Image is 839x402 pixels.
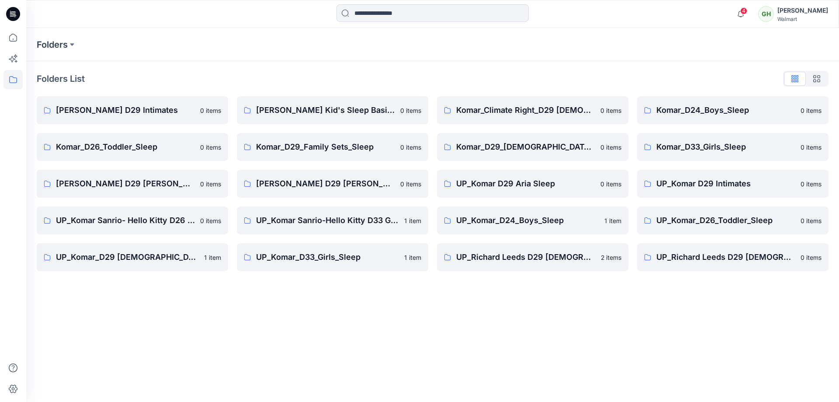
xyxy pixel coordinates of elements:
a: Folders [37,38,68,51]
p: UP_Komar D29 Aria Sleep [456,178,595,190]
div: Walmart [777,16,828,22]
p: Folders List [37,72,85,85]
a: UP_Komar D29 Aria Sleep0 items [437,170,628,198]
p: Komar_Climate Right_D29 [DEMOGRAPHIC_DATA] Layering [456,104,595,116]
p: 1 item [604,216,621,225]
a: Komar_D33_Girls_Sleep0 items [637,133,829,161]
p: 0 items [200,179,221,189]
p: 0 items [400,143,421,152]
p: [PERSON_NAME] D29 [PERSON_NAME] Fashion Sleep [56,178,195,190]
a: UP_Komar_D24_Boys_Sleep1 item [437,206,628,234]
p: 0 items [801,179,822,189]
p: Komar_D26_Toddler_Sleep [56,141,195,153]
p: 1 item [404,216,421,225]
p: UP_Komar_D29 [DEMOGRAPHIC_DATA] Sleep [56,251,199,263]
p: [PERSON_NAME] D29 [PERSON_NAME] License Sleep [256,178,395,190]
a: UP_Komar_D33_Girls_Sleep1 item [237,243,428,271]
a: UP_Komar D29 Intimates0 items [637,170,829,198]
p: 0 items [200,216,221,225]
a: UP_Komar Sanrio- Hello Kitty D26 TG Sleep0 items [37,206,228,234]
p: 1 item [204,253,221,262]
p: 0 items [600,179,621,189]
p: 0 items [200,106,221,115]
p: 0 items [801,253,822,262]
div: [PERSON_NAME] [777,5,828,16]
a: UP_Komar_D29 [DEMOGRAPHIC_DATA] Sleep1 item [37,243,228,271]
p: 0 items [400,106,421,115]
p: Komar_D24_Boys_Sleep [656,104,795,116]
p: 0 items [200,143,221,152]
p: 1 item [404,253,421,262]
p: 0 items [600,143,621,152]
a: [PERSON_NAME] D29 Intimates0 items [37,96,228,124]
a: Komar_D26_Toddler_Sleep0 items [37,133,228,161]
p: UP_Komar_D33_Girls_Sleep [256,251,399,263]
p: [PERSON_NAME] D29 Intimates [56,104,195,116]
a: Komar_D29_Family Sets_Sleep0 items [237,133,428,161]
p: 0 items [801,143,822,152]
a: UP_Komar Sanrio-Hello Kitty D33 Girls Sleep1 item [237,206,428,234]
p: 0 items [400,179,421,189]
p: Komar_D29_[DEMOGRAPHIC_DATA]_Sleep [456,141,595,153]
p: [PERSON_NAME] Kid's Sleep Basics D24 & D33 [256,104,395,116]
p: 0 items [801,106,822,115]
a: UP_Komar_D26_Toddler_Sleep0 items [637,206,829,234]
p: UP_Richard Leeds D29 [DEMOGRAPHIC_DATA] Fashion Sleep [456,251,596,263]
p: 0 items [801,216,822,225]
p: 0 items [600,106,621,115]
p: Komar_D33_Girls_Sleep [656,141,795,153]
p: Komar_D29_Family Sets_Sleep [256,141,395,153]
p: UP_Komar D29 Intimates [656,178,795,190]
a: Komar_D29_[DEMOGRAPHIC_DATA]_Sleep0 items [437,133,628,161]
a: UP_Richard Leeds D29 [DEMOGRAPHIC_DATA] Fashion Sleep2 items [437,243,628,271]
a: [PERSON_NAME] D29 [PERSON_NAME] Fashion Sleep0 items [37,170,228,198]
p: UP_Richard Leeds D29 [DEMOGRAPHIC_DATA] License Sleep [656,251,795,263]
a: [PERSON_NAME] Kid's Sleep Basics D24 & D330 items [237,96,428,124]
p: UP_Komar_D26_Toddler_Sleep [656,214,795,227]
a: Komar_Climate Right_D29 [DEMOGRAPHIC_DATA] Layering0 items [437,96,628,124]
span: 4 [740,7,747,14]
p: UP_Komar_D24_Boys_Sleep [456,214,599,227]
div: GH [758,6,774,22]
p: UP_Komar Sanrio- Hello Kitty D26 TG Sleep [56,214,195,227]
a: UP_Richard Leeds D29 [DEMOGRAPHIC_DATA] License Sleep0 items [637,243,829,271]
a: [PERSON_NAME] D29 [PERSON_NAME] License Sleep0 items [237,170,428,198]
p: 2 items [601,253,621,262]
p: UP_Komar Sanrio-Hello Kitty D33 Girls Sleep [256,214,399,227]
a: Komar_D24_Boys_Sleep0 items [637,96,829,124]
